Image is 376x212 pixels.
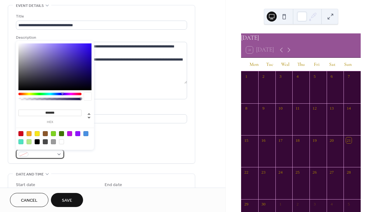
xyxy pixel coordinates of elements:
label: hex [18,121,82,124]
div: Title [16,13,186,20]
div: Wed [278,58,293,71]
div: 2 [295,201,300,207]
div: Thu [293,58,309,71]
div: 5 [346,201,352,207]
div: 14 [346,106,352,111]
button: Cancel [10,193,48,207]
div: Description [16,34,186,41]
div: 5 [312,73,317,79]
div: #9013FE [75,131,80,136]
div: 7 [346,73,352,79]
span: Save [62,197,72,204]
div: 1 [278,201,283,207]
span: Date and time [16,171,44,178]
div: 3 [312,201,317,207]
div: #BD10E0 [67,131,72,136]
div: 11 [295,106,300,111]
div: 23 [260,170,266,175]
div: 19 [312,137,317,143]
div: #F5A623 [27,131,32,136]
div: 15 [244,137,249,143]
div: #D0021B [18,131,23,136]
div: 22 [244,170,249,175]
div: 4 [329,201,334,207]
div: 27 [329,170,334,175]
div: #FFFFFF [59,139,64,144]
div: #000000 [35,139,40,144]
div: 3 [278,73,283,79]
div: 4 [295,73,300,79]
div: #4A4A4A [43,139,48,144]
div: 25 [295,170,300,175]
div: Sun [340,58,356,71]
div: 6 [329,73,334,79]
div: 18 [295,137,300,143]
div: #F8E71C [35,131,40,136]
div: 26 [312,170,317,175]
div: 2 [260,73,266,79]
div: 9 [260,106,266,111]
div: #9B9B9B [51,139,56,144]
div: 17 [278,137,283,143]
div: 29 [244,201,249,207]
div: Start date [16,182,35,188]
div: 16 [260,137,266,143]
div: Location [16,107,186,113]
div: #8B572A [43,131,48,136]
div: #7ED321 [51,131,56,136]
div: #50E3C2 [18,139,23,144]
div: Mon [246,58,262,71]
div: #B8E986 [27,139,32,144]
div: Sat [324,58,340,71]
div: 10 [278,106,283,111]
div: End date [105,182,122,188]
div: Fri [309,58,324,71]
div: 13 [329,106,334,111]
div: 20 [329,137,334,143]
div: 24 [278,170,283,175]
div: 8 [244,106,249,111]
div: 21 [346,137,352,143]
div: 28 [346,170,352,175]
div: #4A90E2 [83,131,88,136]
div: #417505 [59,131,64,136]
div: 1 [244,73,249,79]
div: 12 [312,106,317,111]
div: 30 [260,201,266,207]
div: Tue [262,58,277,71]
span: Cancel [21,197,37,204]
div: [DATE] [241,33,361,42]
button: Save [51,193,83,207]
span: Event details [16,2,44,9]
